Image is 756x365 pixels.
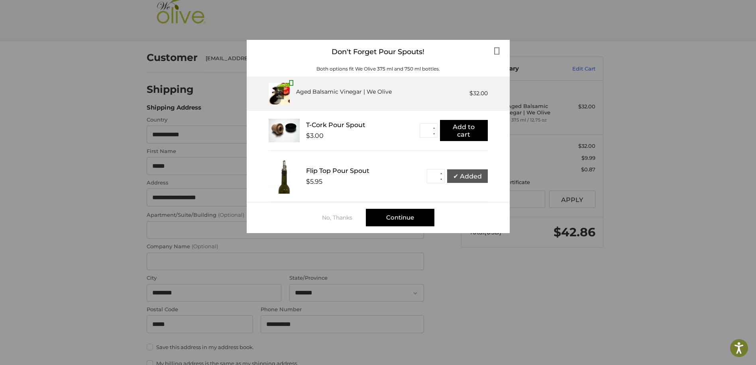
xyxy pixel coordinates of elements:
[306,178,322,185] div: $5.95
[247,65,510,73] div: Both options fit We Olive 375 ml and 750 ml bottles.
[11,12,90,18] p: We're away right now. Please check back later!
[306,132,324,139] div: $3.00
[447,169,488,183] button: ✔ Added
[247,40,510,64] div: Don't Forget Pour Spouts!
[431,125,437,131] button: ▲
[438,171,444,177] button: ▲
[366,209,434,226] div: Continue
[322,214,366,221] div: No, Thanks
[269,119,300,142] img: T_Cork__22625.1711686153.233.225.jpg
[440,120,488,141] button: Add to cart
[306,167,422,175] div: Flip Top Pour Spout
[469,89,488,98] div: $32.00
[92,10,101,20] button: Open LiveChat chat widget
[269,159,300,194] img: FTPS_bottle__43406.1705089544.233.225.jpg
[431,131,437,137] button: ▼
[306,121,420,129] div: T-Cork Pour Spout
[296,88,392,96] div: Aged Balsamic Vinegar | We Olive
[438,177,444,182] button: ▼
